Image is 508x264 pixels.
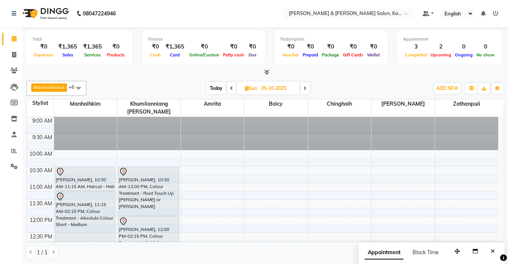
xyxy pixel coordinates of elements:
span: Wallet [365,52,382,58]
div: 0 [453,42,475,51]
span: Due [247,52,258,58]
span: Manhoihkim [54,99,117,109]
span: Prepaid [301,52,320,58]
span: Ongoing [453,52,475,58]
div: [PERSON_NAME], 10:30 AM-11:15 AM, Haircut - Hair Cut ([PERSON_NAME]) [DEMOGRAPHIC_DATA] [55,167,115,191]
div: Finance [148,36,259,42]
div: 2 [429,42,453,51]
span: Package [320,52,341,58]
span: ADD NEW [436,85,458,91]
div: ₹1,365 [80,42,105,51]
div: 12:00 PM [28,216,54,224]
div: 10:30 AM [28,167,54,174]
div: 9:30 AM [31,134,54,141]
span: Gift Cards [341,52,365,58]
b: 08047224946 [83,3,116,24]
span: 1 / 1 [37,249,47,256]
span: Khumlianniang [PERSON_NAME] [117,99,180,117]
div: 0 [475,42,496,51]
div: ₹1,365 [162,42,187,51]
span: Upcoming [429,52,453,58]
span: Chinghoih [308,99,371,109]
span: Card [168,52,182,58]
div: 3 [403,42,429,51]
a: x [61,84,65,90]
div: ₹0 [105,42,127,51]
span: Sales [61,52,75,58]
span: Sun [243,85,259,91]
div: Stylist [27,99,54,107]
span: Online/Custom [187,52,221,58]
div: 9:00 AM [31,117,54,125]
span: Boicy [244,99,308,109]
span: Amrita [181,99,244,109]
div: 11:00 AM [28,183,54,191]
button: ADD NEW [434,83,460,94]
div: ₹0 [187,42,221,51]
span: [PERSON_NAME] [372,99,435,109]
div: ₹0 [246,42,259,51]
span: Today [207,82,226,94]
div: ₹0 [341,42,365,51]
div: Appointment [403,36,496,42]
div: ₹0 [32,42,55,51]
div: ₹0 [281,42,301,51]
div: ₹0 [221,42,246,51]
div: ₹0 [365,42,382,51]
div: Redemption [281,36,382,42]
span: Cash [148,52,162,58]
span: Expenses [32,52,55,58]
div: Total [32,36,127,42]
input: 2025-10-05 [259,83,297,94]
div: ₹1,365 [55,42,80,51]
div: 11:30 AM [28,200,54,208]
span: Completed [403,52,429,58]
span: Petty cash [221,52,246,58]
span: Block Time [412,249,439,256]
span: Manhoihkim [33,84,61,90]
span: No show [475,52,496,58]
div: 12:30 PM [28,233,54,241]
div: ₹0 [320,42,341,51]
span: Products [105,52,127,58]
div: ₹0 [148,42,162,51]
span: Appointment [365,246,403,259]
span: Services [82,52,103,58]
span: +6 [68,84,80,90]
div: 10:00 AM [28,150,54,158]
span: Voucher [281,52,301,58]
div: [PERSON_NAME], 10:30 AM-12:00 PM, Colour Treatment - Root Touch Up [PERSON_NAME] or [PERSON_NAME] [118,167,179,215]
img: logo [19,3,71,24]
button: Close [487,246,498,257]
div: ₹0 [301,42,320,51]
span: Zothanpuii [435,99,498,109]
